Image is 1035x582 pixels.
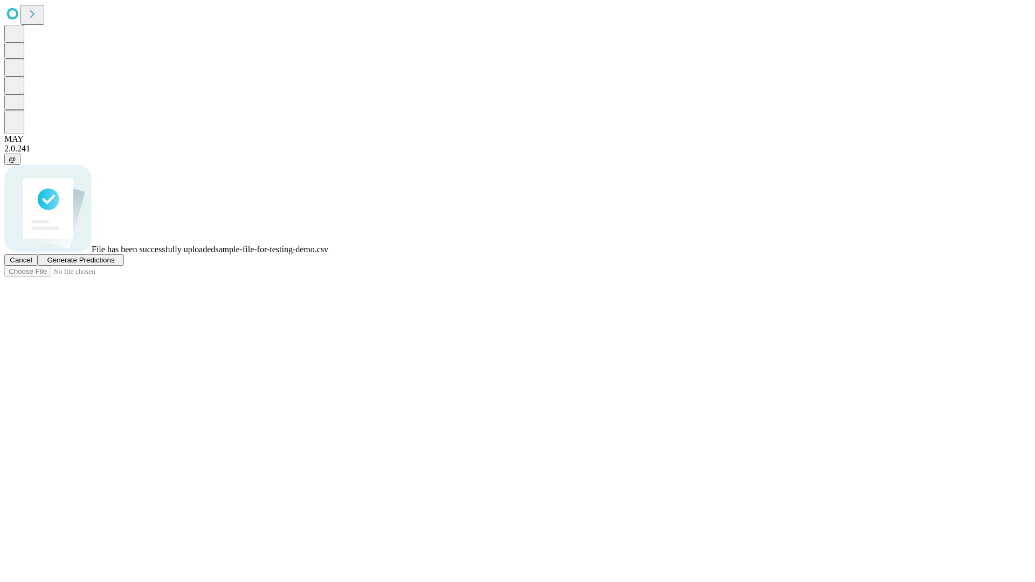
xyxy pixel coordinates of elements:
div: 2.0.241 [4,144,1031,154]
span: File has been successfully uploaded [92,245,215,254]
span: Cancel [10,256,32,264]
button: @ [4,154,20,165]
button: Cancel [4,254,38,266]
button: Generate Predictions [38,254,124,266]
span: Generate Predictions [47,256,114,264]
div: MAY [4,134,1031,144]
span: sample-file-for-testing-demo.csv [215,245,328,254]
span: @ [9,155,16,163]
